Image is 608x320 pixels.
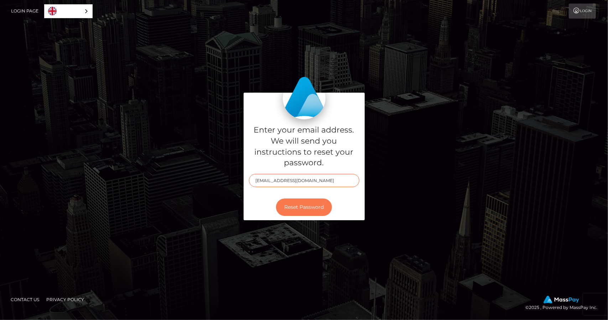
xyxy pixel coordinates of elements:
a: Login Page [11,4,38,19]
a: English [45,5,92,18]
img: MassPay Login [283,77,326,119]
aside: Language selected: English [44,4,93,18]
img: MassPay [544,296,579,304]
a: Login [569,4,596,19]
h5: Enter your email address. We will send you instructions to reset your password. [249,125,359,169]
a: Privacy Policy [43,294,87,305]
a: Contact Us [8,294,42,305]
input: E-mail... [249,174,359,187]
button: Reset Password [276,198,332,216]
div: Language [44,4,93,18]
div: © 2025 , Powered by MassPay Inc. [525,296,603,311]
